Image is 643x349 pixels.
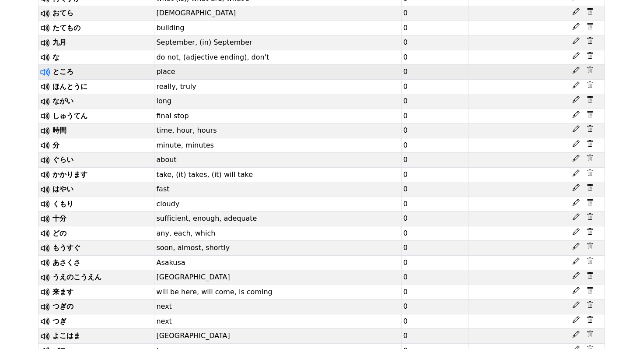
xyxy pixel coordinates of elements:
span: おてら [52,9,73,17]
span: ながい [52,97,73,105]
span: 時間 [52,126,66,134]
td: take, (it) takes, (it) will take [154,167,401,182]
td: Asakusa [154,255,401,270]
td: 0 [401,79,468,94]
td: 0 [401,109,468,123]
span: つぎ [52,317,66,325]
span: あさくさ [52,258,80,267]
td: any, each, which [154,226,401,241]
td: 0 [401,123,468,138]
span: よこはま [52,331,80,340]
td: 0 [401,182,468,197]
td: September, (in) September [154,35,401,50]
td: [GEOGRAPHIC_DATA] [154,270,401,285]
td: 0 [401,241,468,256]
td: soon, almost, shortly [154,241,401,256]
td: 0 [401,255,468,270]
span: 十分 [52,214,66,222]
td: 0 [401,197,468,212]
td: building [154,21,401,35]
td: 0 [401,167,468,182]
td: cloudy [154,197,401,212]
span: な [52,53,59,61]
td: next [154,300,401,314]
span: かかります [52,170,87,179]
td: 0 [401,314,468,329]
span: 九月 [52,38,66,46]
td: 0 [401,329,468,344]
td: fast [154,182,401,197]
td: final stop [154,109,401,123]
td: next [154,314,401,329]
span: 分 [52,141,59,149]
td: will be here, will come, is coming [154,285,401,300]
span: ぐらい [52,155,73,164]
td: long [154,94,401,109]
td: time, hour, hours [154,123,401,138]
span: たてもの [52,24,80,32]
td: 0 [401,212,468,226]
td: sufficient, enough, adequate [154,212,401,226]
td: 0 [401,153,468,168]
td: 0 [401,35,468,50]
span: しゅうてん [52,112,87,120]
td: place [154,65,401,80]
td: 0 [401,6,468,21]
span: うえのこうえん [52,273,101,281]
span: はやい [52,185,73,193]
td: really, truly [154,79,401,94]
td: [DEMOGRAPHIC_DATA] [154,6,401,21]
td: minute, minutes [154,138,401,153]
td: 0 [401,270,468,285]
td: do not, (adjective ending), don't [154,50,401,65]
span: ほんとうに [52,82,87,91]
td: 0 [401,285,468,300]
span: どの [52,229,66,237]
td: 0 [401,21,468,35]
td: 0 [401,138,468,153]
td: about [154,153,401,168]
td: 0 [401,300,468,314]
td: [GEOGRAPHIC_DATA] [154,329,401,344]
td: 0 [401,226,468,241]
span: ところ [52,67,73,76]
span: つぎの [52,302,73,310]
td: 0 [401,94,468,109]
span: 来ます [52,288,73,296]
span: くもり [52,200,73,208]
td: 0 [401,50,468,65]
span: もうすぐ [52,243,80,252]
td: 0 [401,65,468,80]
